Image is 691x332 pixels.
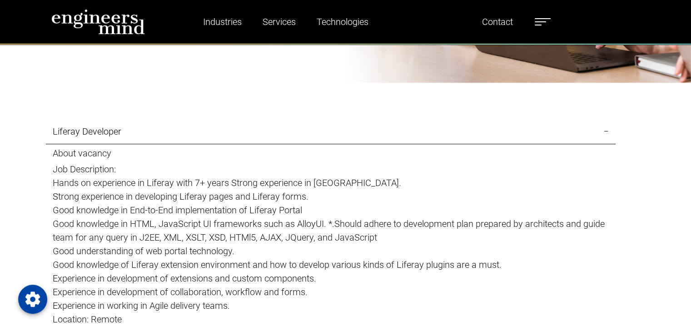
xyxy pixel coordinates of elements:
a: Industries [199,11,245,32]
a: Technologies [313,11,372,32]
p: Hands on experience in Liferay with 7+ years Strong experience in [GEOGRAPHIC_DATA]. [53,176,609,190]
p: Good understanding of web portal technology. [53,244,609,258]
a: Liferay Developer [46,119,616,144]
p: Good knowledge in HTML, JavaScript UI frameworks such as AlloyUI. *.Should adhere to development ... [53,217,609,244]
p: Good knowledge of Liferay extension environment and how to develop various kinds of Liferay plugi... [53,258,609,272]
img: logo [51,9,145,35]
p: Experience in development of extensions and custom components. [53,272,609,285]
p: Experience in working in Agile delivery teams. [53,299,609,312]
a: Services [259,11,299,32]
p: Strong experience in developing Liferay pages and Liferay forms. [53,190,609,203]
a: Contact [478,11,517,32]
h5: About vacancy [53,148,609,159]
p: Job Description: [53,162,609,176]
p: Location: Remote [53,312,609,326]
p: Experience in development of collaboration, workflow and forms. [53,285,609,299]
p: Good knowledge in End-to-End implementation of Liferay Portal [53,203,609,217]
